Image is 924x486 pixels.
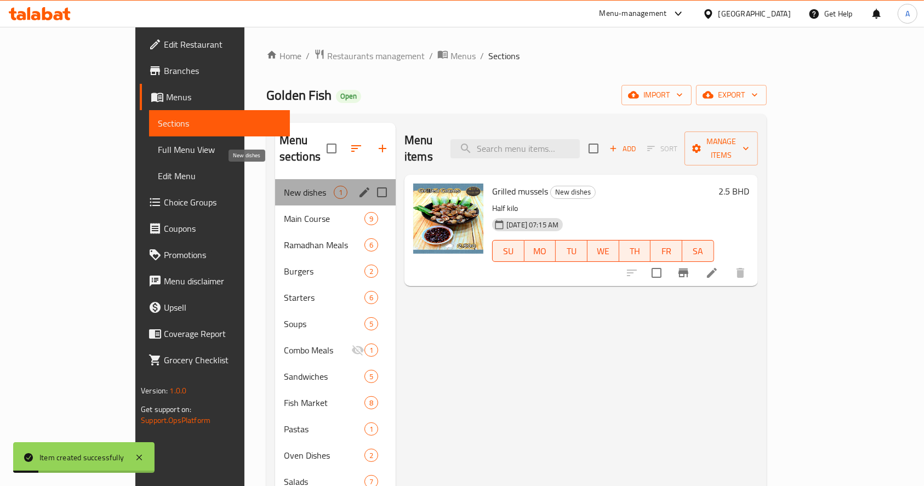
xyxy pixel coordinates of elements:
span: Upsell [164,301,281,314]
span: Get support on: [141,402,191,416]
span: 8 [365,398,378,408]
div: items [364,238,378,251]
span: Menu disclaimer [164,275,281,288]
span: Pastas [284,422,364,436]
span: Select section [582,137,605,160]
button: MO [524,240,556,262]
div: Starters6 [275,284,396,311]
span: Burgers [284,265,364,278]
span: Sort sections [343,135,369,162]
span: Main Course [284,212,364,225]
div: items [364,212,378,225]
span: export [705,88,758,102]
span: import [630,88,683,102]
a: Upsell [140,294,290,321]
svg: Inactive section [351,344,364,357]
span: Version: [141,384,168,398]
a: Sections [149,110,290,136]
span: Menus [450,49,476,62]
a: Menu disclaimer [140,268,290,294]
div: items [364,265,378,278]
div: Sandwiches5 [275,363,396,390]
div: Combo Meals1 [275,337,396,363]
p: Half kilo [492,202,714,215]
span: 1 [365,345,378,356]
nav: breadcrumb [266,49,767,63]
button: import [621,85,692,105]
a: Branches [140,58,290,84]
div: items [364,344,378,357]
span: Restaurants management [327,49,425,62]
li: / [480,49,484,62]
h6: 2.5 BHD [718,184,749,199]
span: SA [687,243,710,259]
button: TU [556,240,588,262]
span: Edit Menu [158,169,281,182]
span: SU [497,243,520,259]
span: 2 [365,450,378,461]
button: Branch-specific-item [670,260,697,286]
button: edit [356,184,373,201]
span: MO [529,243,552,259]
span: 1 [365,424,378,434]
span: Oven Dishes [284,449,364,462]
span: WE [592,243,615,259]
div: Soups5 [275,311,396,337]
span: Starters [284,291,364,304]
button: Manage items [685,131,758,165]
button: delete [727,260,754,286]
div: New dishes [550,186,596,199]
a: Support.OpsPlatform [141,413,210,427]
div: items [364,422,378,436]
span: Sections [158,117,281,130]
span: Select to update [645,261,668,284]
div: items [334,186,347,199]
span: Combo Meals [284,344,351,357]
span: A [905,8,910,20]
div: Oven Dishes2 [275,442,396,468]
span: Coupons [164,222,281,235]
span: 5 [365,371,378,382]
span: Golden Fish [266,83,332,107]
div: Sandwiches [284,370,364,383]
a: Coverage Report [140,321,290,347]
h2: Menu sections [280,132,327,165]
button: Add section [369,135,396,162]
a: Menus [140,84,290,110]
span: Menus [166,90,281,104]
span: Select section first [640,140,685,157]
a: Full Menu View [149,136,290,163]
span: 1.0.0 [170,384,187,398]
a: Grocery Checklist [140,347,290,373]
button: TH [619,240,651,262]
span: [DATE] 07:15 AM [502,220,563,230]
span: FR [655,243,678,259]
div: items [364,370,378,383]
span: Sections [488,49,520,62]
span: New dishes [284,186,334,199]
div: items [364,396,378,409]
span: New dishes [551,186,595,198]
button: FR [651,240,682,262]
div: Main Course9 [275,205,396,232]
span: Ramadhan Meals [284,238,364,251]
span: Grilled mussels [492,183,548,199]
a: Edit Restaurant [140,31,290,58]
div: Item created successfully [39,451,124,464]
li: / [429,49,433,62]
span: Grocery Checklist [164,353,281,367]
span: Add item [605,140,640,157]
a: Choice Groups [140,189,290,215]
div: items [364,449,378,462]
span: 9 [365,214,378,224]
div: items [364,317,378,330]
div: Fish Market8 [275,390,396,416]
span: Soups [284,317,364,330]
div: Open [336,90,361,103]
div: Menu-management [600,7,667,20]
